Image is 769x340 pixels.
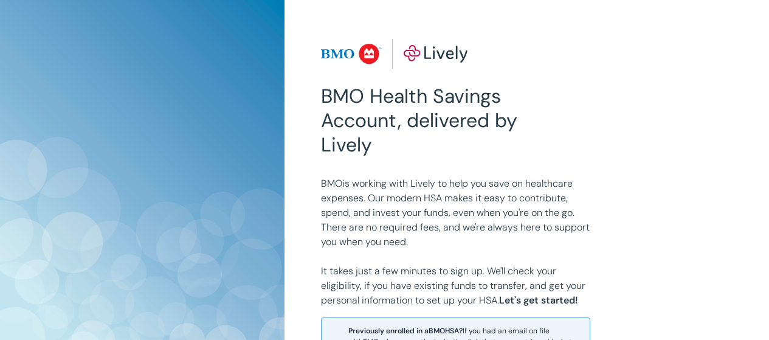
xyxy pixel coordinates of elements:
p: It takes just a few minutes to sign up. We'll check your eligibility, if you have existing funds ... [321,264,590,308]
img: Lively [321,39,468,69]
strong: Let's get started! [499,294,578,307]
strong: Previously enrolled in a BMO HSA? [348,326,463,336]
h2: BMO Health Savings Account, delivered by Lively [321,84,519,157]
p: BMO is working with Lively to help you save on healthcare expenses. Our modern HSA makes it easy ... [321,176,590,249]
